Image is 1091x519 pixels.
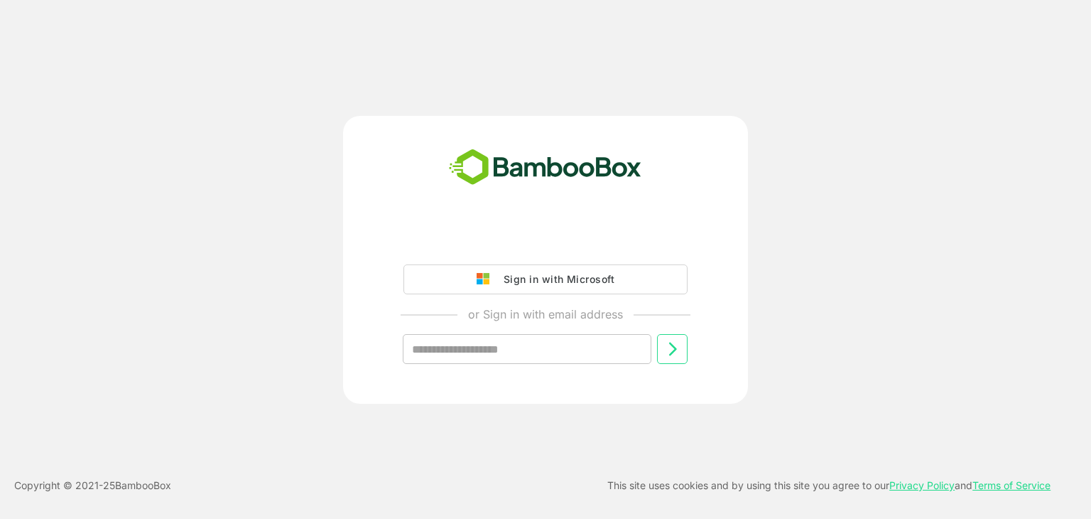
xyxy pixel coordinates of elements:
[403,264,688,294] button: Sign in with Microsoft
[889,479,955,491] a: Privacy Policy
[972,479,1051,491] a: Terms of Service
[607,477,1051,494] p: This site uses cookies and by using this site you agree to our and
[496,270,614,289] div: Sign in with Microsoft
[477,273,496,286] img: google
[14,477,171,494] p: Copyright © 2021- 25 BambooBox
[441,144,649,191] img: bamboobox
[468,306,623,323] p: or Sign in with email address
